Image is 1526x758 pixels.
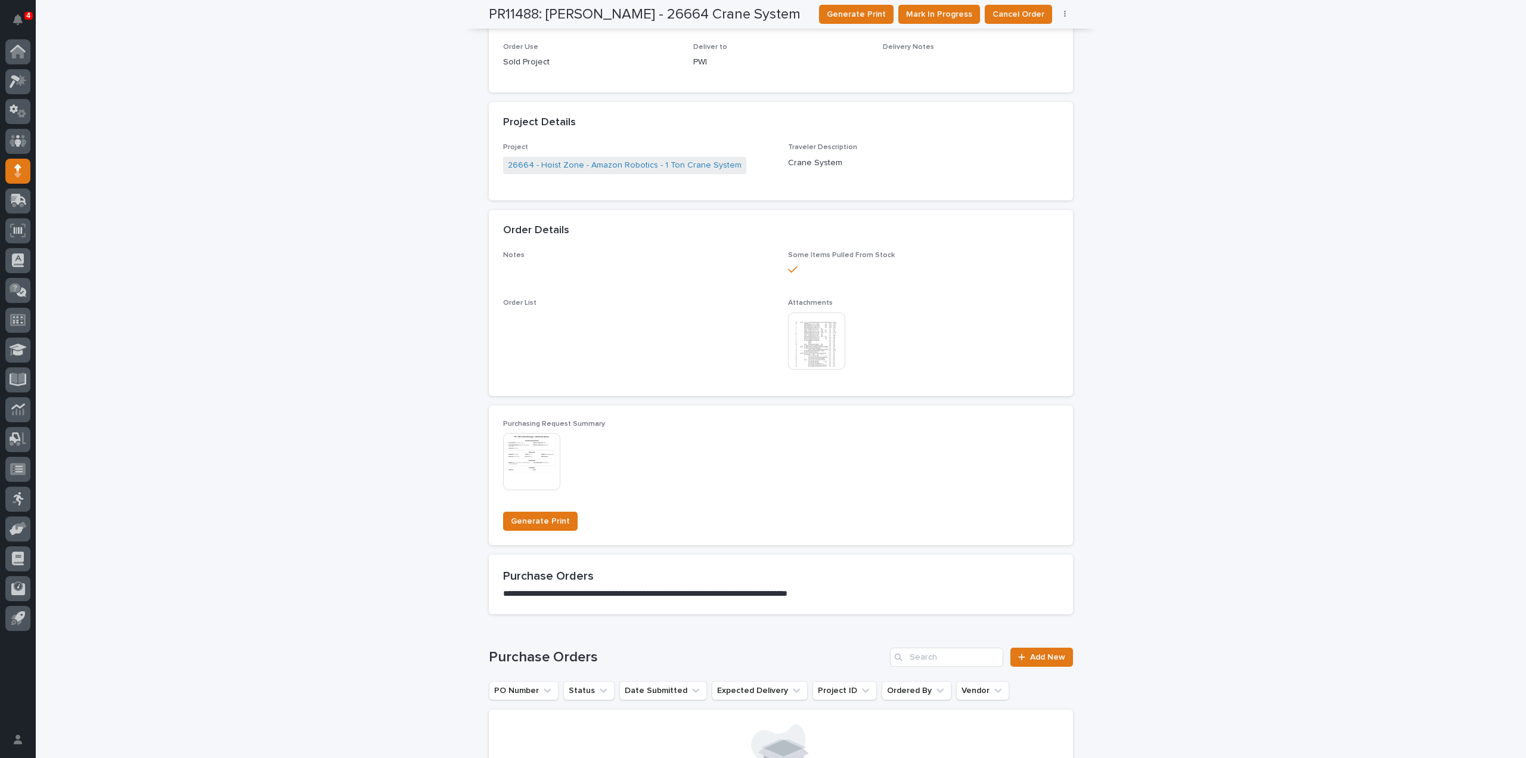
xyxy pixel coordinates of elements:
span: Generate Print [511,515,570,527]
h2: Purchase Orders [503,569,1059,583]
a: Add New [1010,648,1073,667]
span: Mark In Progress [906,8,972,20]
span: Add New [1030,653,1065,661]
p: 4 [26,11,30,20]
button: Date Submitted [619,681,707,700]
button: Generate Print [503,512,578,531]
div: Notifications4 [15,14,30,33]
span: Order Use [503,44,538,51]
span: Project [503,144,528,151]
span: Delivery Notes [883,44,934,51]
span: Generate Print [827,8,886,20]
button: Status [563,681,615,700]
span: Notes [503,252,525,259]
button: Mark In Progress [898,5,980,24]
span: Purchasing Request Summary [503,420,605,428]
button: Expected Delivery [712,681,808,700]
button: Project ID [812,681,877,700]
a: 26664 - Hoist Zone - Amazon Robotics - 1 Ton Crane System [508,159,742,172]
span: Some Items Pulled From Stock [788,252,895,259]
button: Ordered By [882,681,951,700]
button: Generate Print [819,5,894,24]
button: Notifications [5,7,30,32]
input: Search [890,648,1003,667]
h2: Order Details [503,224,569,237]
button: Vendor [956,681,1009,700]
p: Sold Project [503,56,679,69]
button: PO Number [489,681,559,700]
span: Attachments [788,299,833,307]
p: PWI [693,56,869,69]
span: Cancel Order [992,8,1044,20]
button: Cancel Order [985,5,1052,24]
p: Crane System [788,157,1059,169]
span: Traveler Description [788,144,857,151]
h2: Project Details [503,116,576,129]
span: Deliver to [693,44,727,51]
h2: PR11488: [PERSON_NAME] - 26664 Crane System [489,6,801,23]
h1: Purchase Orders [489,649,885,666]
span: Order List [503,299,536,307]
